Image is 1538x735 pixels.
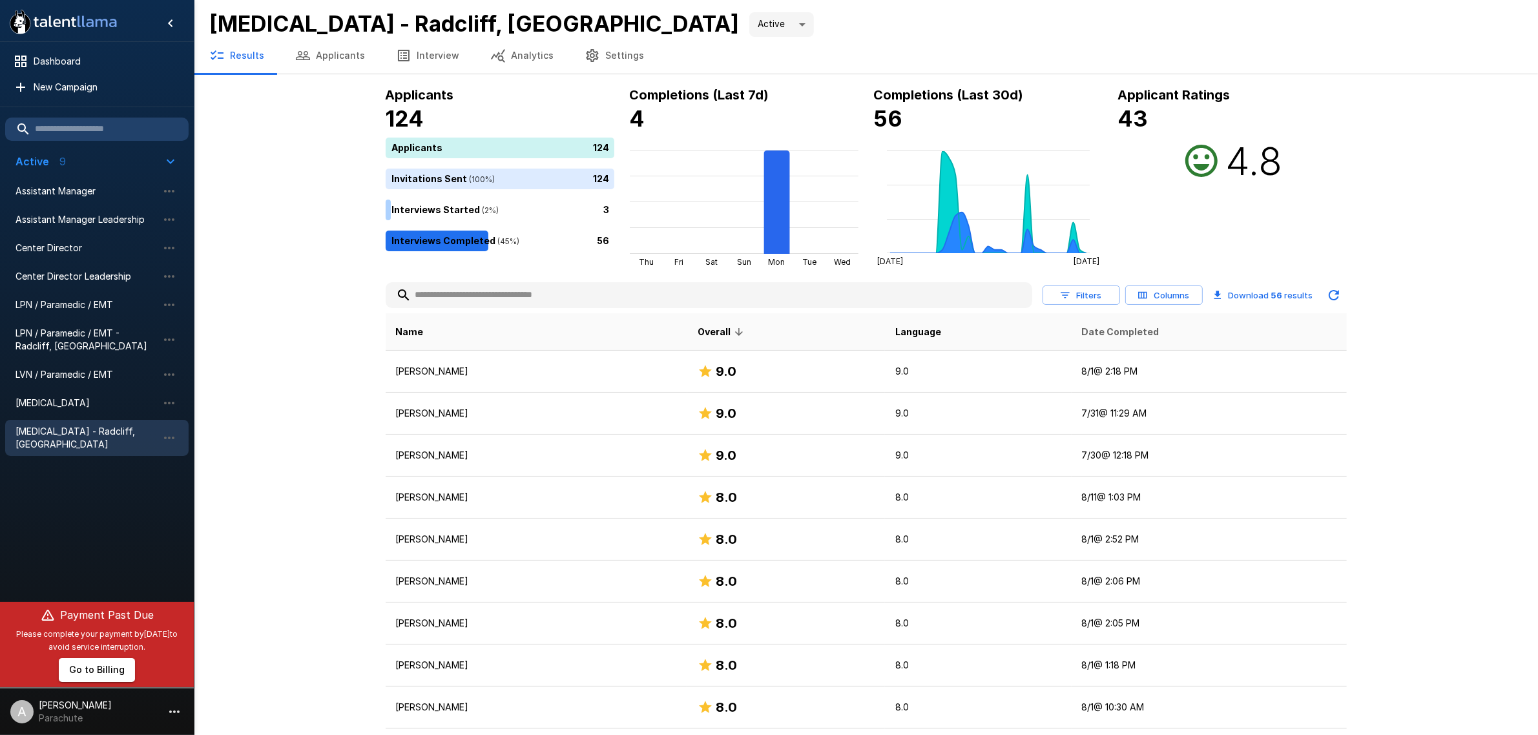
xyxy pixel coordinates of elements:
[396,365,678,378] p: [PERSON_NAME]
[895,365,1061,378] p: 9.0
[1072,687,1347,729] td: 8/1 @ 10:30 AM
[716,487,737,508] h6: 8.0
[598,234,610,247] p: 56
[895,491,1061,504] p: 8.0
[895,407,1061,420] p: 9.0
[895,659,1061,672] p: 8.0
[716,361,736,382] h6: 9.0
[749,12,814,37] div: Active
[396,533,678,546] p: [PERSON_NAME]
[1072,393,1347,435] td: 7/31 @ 11:29 AM
[874,87,1024,103] b: Completions (Last 30d)
[716,655,737,676] h6: 8.0
[1073,256,1099,266] tspan: [DATE]
[802,257,816,267] tspan: Tue
[895,575,1061,588] p: 8.0
[194,37,280,74] button: Results
[1125,285,1203,305] button: Columns
[716,697,737,718] h6: 8.0
[895,701,1061,714] p: 8.0
[280,37,380,74] button: Applicants
[594,172,610,185] p: 124
[768,257,785,267] tspan: Mon
[638,257,653,267] tspan: Thu
[833,257,850,267] tspan: Wed
[1072,603,1347,645] td: 8/1 @ 2:05 PM
[380,37,475,74] button: Interview
[1072,561,1347,603] td: 8/1 @ 2:06 PM
[716,613,737,634] h6: 8.0
[604,203,610,216] p: 3
[1226,138,1283,184] h2: 4.8
[396,617,678,630] p: [PERSON_NAME]
[386,87,454,103] b: Applicants
[396,701,678,714] p: [PERSON_NAME]
[209,10,739,37] b: [MEDICAL_DATA] - Radcliff, [GEOGRAPHIC_DATA]
[1082,324,1159,340] span: Date Completed
[386,105,424,132] b: 124
[1208,282,1318,308] button: Download 56 results
[1072,519,1347,561] td: 8/1 @ 2:52 PM
[475,37,569,74] button: Analytics
[895,533,1061,546] p: 8.0
[895,324,941,340] span: Language
[1118,87,1231,103] b: Applicant Ratings
[1072,435,1347,477] td: 7/30 @ 12:18 PM
[895,449,1061,462] p: 9.0
[705,257,717,267] tspan: Sat
[396,449,678,462] p: [PERSON_NAME]
[1118,105,1148,132] b: 43
[1321,282,1347,308] button: Updated Today - 10:42 AM
[630,87,769,103] b: Completions (Last 7d)
[716,529,737,550] h6: 8.0
[396,659,678,672] p: [PERSON_NAME]
[1043,285,1120,305] button: Filters
[874,105,903,132] b: 56
[396,491,678,504] p: [PERSON_NAME]
[716,571,737,592] h6: 8.0
[895,617,1061,630] p: 8.0
[630,105,645,132] b: 4
[594,141,610,154] p: 124
[698,324,747,340] span: Overall
[1072,351,1347,393] td: 8/1 @ 2:18 PM
[1072,645,1347,687] td: 8/1 @ 1:18 PM
[396,324,424,340] span: Name
[877,256,903,266] tspan: [DATE]
[1271,290,1283,300] b: 56
[569,37,660,74] button: Settings
[396,407,678,420] p: [PERSON_NAME]
[674,257,683,267] tspan: Fri
[1072,477,1347,519] td: 8/11 @ 1:03 PM
[716,403,736,424] h6: 9.0
[737,257,751,267] tspan: Sun
[396,575,678,588] p: [PERSON_NAME]
[716,445,736,466] h6: 9.0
